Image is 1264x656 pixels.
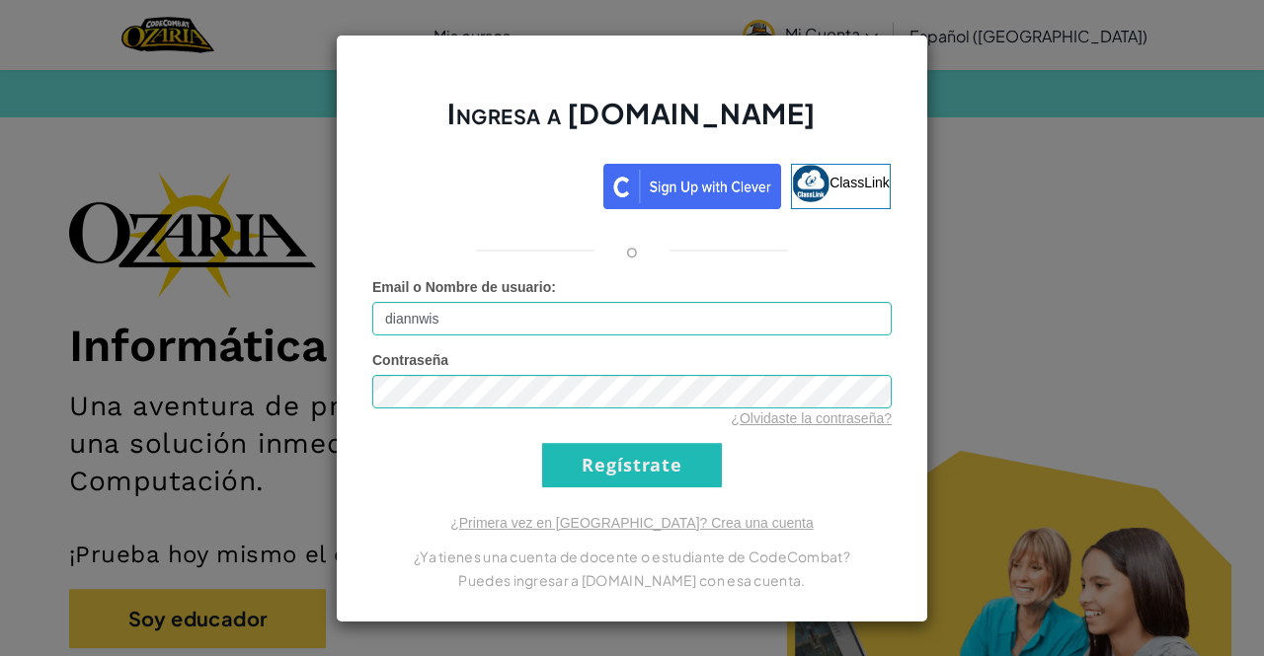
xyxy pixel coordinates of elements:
img: classlink-logo-small.png [792,165,829,202]
p: ¿Ya tienes una cuenta de docente o estudiante de CodeCombat? [372,545,892,568]
span: Contraseña [372,352,448,368]
a: ¿Olvidaste la contraseña? [731,410,892,426]
iframe: Botón Iniciar sesión con Google [363,162,603,205]
p: o [626,239,638,262]
img: clever_sso_button@2x.png [603,164,781,209]
a: ¿Primera vez en [GEOGRAPHIC_DATA]? Crea una cuenta [450,515,814,531]
h2: Ingresa a [DOMAIN_NAME] [372,95,892,152]
p: Puedes ingresar a [DOMAIN_NAME] con esa cuenta. [372,568,892,592]
input: Regístrate [542,443,722,487]
span: ClassLink [829,174,890,189]
span: Email o Nombre de usuario [372,279,551,295]
label: : [372,277,556,297]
